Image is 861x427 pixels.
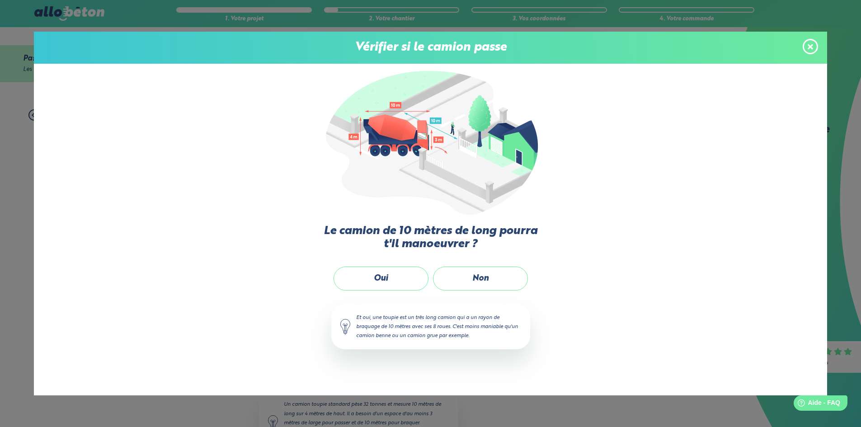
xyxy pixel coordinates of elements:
label: Oui [334,267,428,291]
div: Et oui, une toupie est un très long camion qui a un rayon de braquage de 10 mètres avec ses 8 rou... [331,304,530,349]
label: Non [433,267,528,291]
label: Le camion de 10 mètres de long pourra t'il manoeuvrer ? [318,225,544,251]
iframe: Help widget launcher [781,392,851,417]
p: Vérifier si le camion passe [43,41,818,55]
